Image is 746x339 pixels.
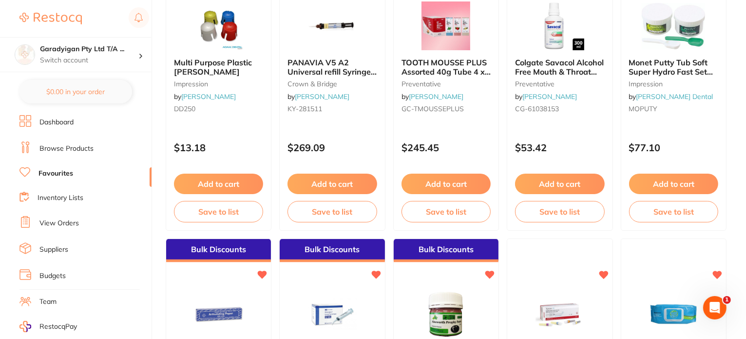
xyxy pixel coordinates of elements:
span: MOPUTY [629,104,658,113]
small: impression [174,80,263,88]
img: Restocq Logo [19,13,82,24]
img: Multi Purpose Plastic Dappen [187,1,250,50]
button: Save to list [402,201,491,222]
img: TOOTH MOUSSE PLUS Assorted 40g Tube 4 x Mint & Straw 2 x Van [414,1,478,50]
button: Save to list [629,201,718,222]
small: impression [629,80,718,88]
span: KY-281511 [287,104,322,113]
button: Add to cart [629,174,718,194]
button: Add to cart [287,174,377,194]
p: $53.42 [515,142,604,153]
div: Bulk Discounts [280,239,384,262]
img: RestocqPay [19,321,31,332]
a: RestocqPay [19,321,77,332]
span: 1 [723,296,731,304]
img: Septoject XL Needle 27G Long 35mm Box of 100 [528,290,592,339]
button: Add to cart [174,174,263,194]
span: DD250 [174,104,195,113]
span: Colgate Savacol Alcohol Free Mouth & Throat Rinse 300ml X 6 [515,58,604,85]
span: by [515,92,577,101]
img: PANAVIA V5 A2 Universal refill Syringe 4.6ml&20 Mixing tips [301,1,364,50]
a: View Orders [39,219,79,228]
img: SPEEDY CLEAN WIPES Neutral Detergent Wipes Flat Pk of 80 [642,290,705,339]
button: $0.00 in your order [19,80,132,103]
p: Switch account [40,56,138,65]
img: Monet Putty Tub Soft Super Hydro Fast Set 2x400g [642,1,705,50]
a: Restocq Logo [19,7,82,30]
button: Save to list [515,201,604,222]
small: crown & bridge [287,80,377,88]
a: Dashboard [39,118,74,127]
a: [PERSON_NAME] [409,92,463,101]
b: Monet Putty Tub Soft Super Hydro Fast Set 2x400g [629,58,718,76]
img: Colgate Savacol Alcohol Free Mouth & Throat Rinse 300ml X 6 [528,1,592,50]
a: [PERSON_NAME] [522,92,577,101]
button: Save to list [287,201,377,222]
a: [PERSON_NAME] [295,92,349,101]
a: [PERSON_NAME] Dental [636,92,713,101]
a: Budgets [39,271,66,281]
div: Bulk Discounts [166,239,271,262]
p: $269.09 [287,142,377,153]
button: Save to list [174,201,263,222]
a: Favourites [38,169,73,179]
small: preventative [515,80,604,88]
img: Monoject 412 Syringe Curved Tip 12ml 50/Box [301,290,364,339]
span: by [402,92,463,101]
b: Colgate Savacol Alcohol Free Mouth & Throat Rinse 300ml X 6 [515,58,604,76]
b: PANAVIA V5 A2 Universal refill Syringe 4.6ml&20 Mixing tips [287,58,377,76]
span: RestocqPay [39,322,77,332]
b: Multi Purpose Plastic Dappen [174,58,263,76]
a: Browse Products [39,144,94,154]
button: Add to cart [515,174,604,194]
span: Monet Putty Tub Soft Super Hydro Fast Set 2x400g [629,58,713,85]
b: TOOTH MOUSSE PLUS Assorted 40g Tube 4 x Mint & Straw 2 x Van [402,58,491,76]
span: GC-TMOUSSEPLUS [402,104,464,113]
small: preventative [402,80,491,88]
span: CG-61038153 [515,104,559,113]
a: Suppliers [39,245,68,255]
h4: Garadyigan Pty Ltd T/A Annandale Dental [40,44,138,54]
p: $13.18 [174,142,263,153]
img: Ainsworth Prophy Paste [414,290,478,339]
p: $245.45 [402,142,491,153]
div: Bulk Discounts [394,239,498,262]
a: Inventory Lists [38,193,83,203]
iframe: Intercom live chat [703,296,727,319]
span: by [174,92,236,101]
span: TOOTH MOUSSE PLUS Assorted 40g Tube 4 x Mint & Straw 2 x Van [402,58,491,85]
button: Add to cart [402,174,491,194]
img: Bausch BK09 Articulating paper Blue 200 Strips 40u [187,290,250,339]
span: by [629,92,713,101]
span: Multi Purpose Plastic [PERSON_NAME] [174,58,252,76]
span: PANAVIA V5 A2 Universal refill Syringe 4.6ml&20 Mixing tips [287,58,377,85]
img: Garadyigan Pty Ltd T/A Annandale Dental [15,45,35,64]
p: $77.10 [629,142,718,153]
span: by [287,92,349,101]
a: [PERSON_NAME] [181,92,236,101]
a: Team [39,297,57,307]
